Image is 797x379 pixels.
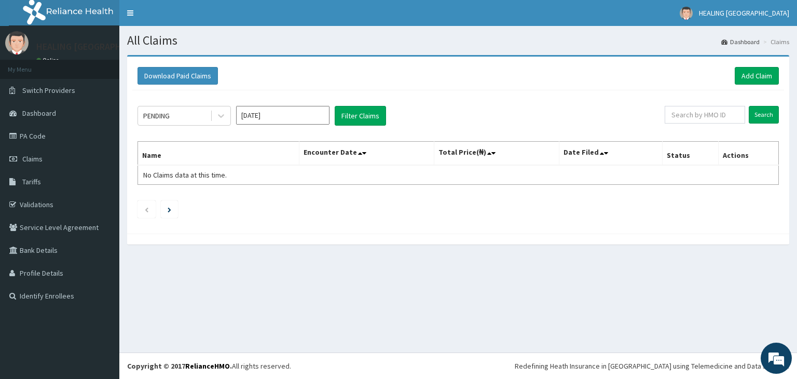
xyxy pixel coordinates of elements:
[36,42,159,51] p: HEALING [GEOGRAPHIC_DATA]
[749,106,779,124] input: Search
[299,142,434,166] th: Encounter Date
[663,142,718,166] th: Status
[5,31,29,55] img: User Image
[22,109,56,118] span: Dashboard
[721,37,760,46] a: Dashboard
[559,142,663,166] th: Date Filed
[665,106,745,124] input: Search by HMO ID
[144,205,149,214] a: Previous page
[699,8,789,18] span: HEALING [GEOGRAPHIC_DATA]
[143,111,170,121] div: PENDING
[127,34,789,47] h1: All Claims
[735,67,779,85] a: Add Claim
[761,37,789,46] li: Claims
[236,106,329,125] input: Select Month and Year
[22,154,43,164] span: Claims
[143,170,227,180] span: No Claims data at this time.
[36,57,61,64] a: Online
[168,205,171,214] a: Next page
[22,86,75,95] span: Switch Providers
[515,361,789,371] div: Redefining Heath Insurance in [GEOGRAPHIC_DATA] using Telemedicine and Data Science!
[185,361,230,371] a: RelianceHMO
[434,142,559,166] th: Total Price(₦)
[138,67,218,85] button: Download Paid Claims
[680,7,693,20] img: User Image
[127,361,232,371] strong: Copyright © 2017 .
[22,177,41,186] span: Tariffs
[119,353,797,379] footer: All rights reserved.
[718,142,778,166] th: Actions
[335,106,386,126] button: Filter Claims
[138,142,299,166] th: Name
